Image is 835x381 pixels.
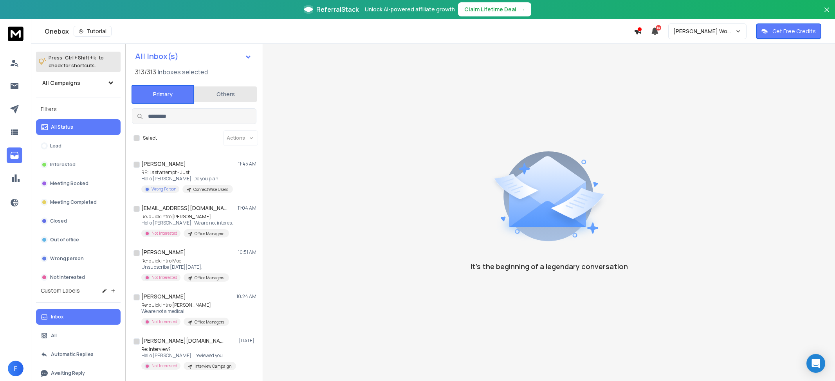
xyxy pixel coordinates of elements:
p: Office Managers [195,275,224,281]
p: Out of office [50,237,79,243]
p: [PERSON_NAME] Workspace [673,27,735,35]
p: 11:45 AM [238,161,256,167]
span: 313 / 313 [135,67,156,77]
h1: [EMAIL_ADDRESS][DOMAIN_NAME] [141,204,227,212]
button: Wrong person [36,251,121,266]
p: Interview Campaign [195,363,231,369]
h1: All Inbox(s) [135,52,179,60]
button: All Status [36,119,121,135]
button: Others [194,86,257,103]
button: Automatic Replies [36,347,121,362]
p: Automatic Replies [51,351,94,358]
h1: [PERSON_NAME] [141,160,186,168]
p: Re: quick intro Moe [141,258,229,264]
label: Select [143,135,157,141]
span: ReferralStack [316,5,359,14]
p: ConnectWise Users [193,187,228,192]
h1: [PERSON_NAME][DOMAIN_NAME] [141,337,227,345]
button: All Campaigns [36,75,121,91]
p: Meeting Completed [50,199,97,205]
p: Not Interested [151,319,177,325]
p: Wrong person [50,255,84,262]
button: All [36,328,121,343]
p: Awaiting Reply [51,370,85,376]
p: Not Interested [151,230,177,236]
p: Not Interested [151,363,177,369]
button: F [8,361,23,376]
p: Hello [PERSON_NAME], We are not interested, [141,220,235,226]
p: Meeting Booked [50,180,88,187]
div: Onebox [45,26,634,37]
h3: Custom Labels [41,287,80,295]
button: Meeting Booked [36,176,121,191]
p: Re: quick intro [PERSON_NAME] [141,302,229,308]
p: Re: quick intro [PERSON_NAME] [141,214,235,220]
button: Out of office [36,232,121,248]
span: Ctrl + Shift + k [64,53,97,62]
p: Lead [50,143,61,149]
p: All [51,332,57,339]
button: Awaiting Reply [36,365,121,381]
p: 10:24 AM [236,293,256,300]
span: → [519,5,525,13]
div: Open Intercom Messenger [806,354,825,373]
p: Inbox [51,314,64,320]
button: Get Free Credits [756,23,821,39]
p: Closed [50,218,67,224]
p: 11:04 AM [238,205,256,211]
p: Office Managers [195,319,224,325]
button: Closed [36,213,121,229]
button: Close banner [822,5,832,23]
button: Interested [36,157,121,173]
button: Claim Lifetime Deal→ [458,2,531,16]
button: Inbox [36,309,121,325]
p: Interested [50,162,76,168]
h1: All Campaigns [42,79,80,87]
p: Office Managers [195,231,224,237]
p: Not Interested [151,275,177,280]
button: Lead [36,138,121,154]
p: Get Free Credits [772,27,816,35]
p: We are not a medical [141,308,229,315]
p: 10:51 AM [238,249,256,255]
p: [DATE] [239,338,256,344]
p: Hello [PERSON_NAME], I reviewed you [141,352,235,359]
p: Not Interested [50,274,85,280]
p: Wrong Person [151,186,176,192]
p: Unlock AI-powered affiliate growth [365,5,455,13]
p: RE: Last attempt - Just [141,169,233,176]
p: Press to check for shortcuts. [49,54,104,70]
p: Hello [PERSON_NAME], Do you plan [141,176,233,182]
button: Tutorial [74,26,112,37]
h3: Filters [36,104,121,115]
span: 14 [656,25,661,31]
button: All Inbox(s) [129,49,258,64]
p: Re: interview? [141,346,235,352]
h1: [PERSON_NAME] [141,248,186,256]
p: It’s the beginning of a legendary conversation [471,261,628,272]
button: Not Interested [36,270,121,285]
p: Unsubscribe [DATE][DATE], [141,264,229,270]
p: All Status [51,124,73,130]
h3: Inboxes selected [158,67,208,77]
h1: [PERSON_NAME] [141,293,186,300]
button: Primary [132,85,194,104]
button: Meeting Completed [36,194,121,210]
